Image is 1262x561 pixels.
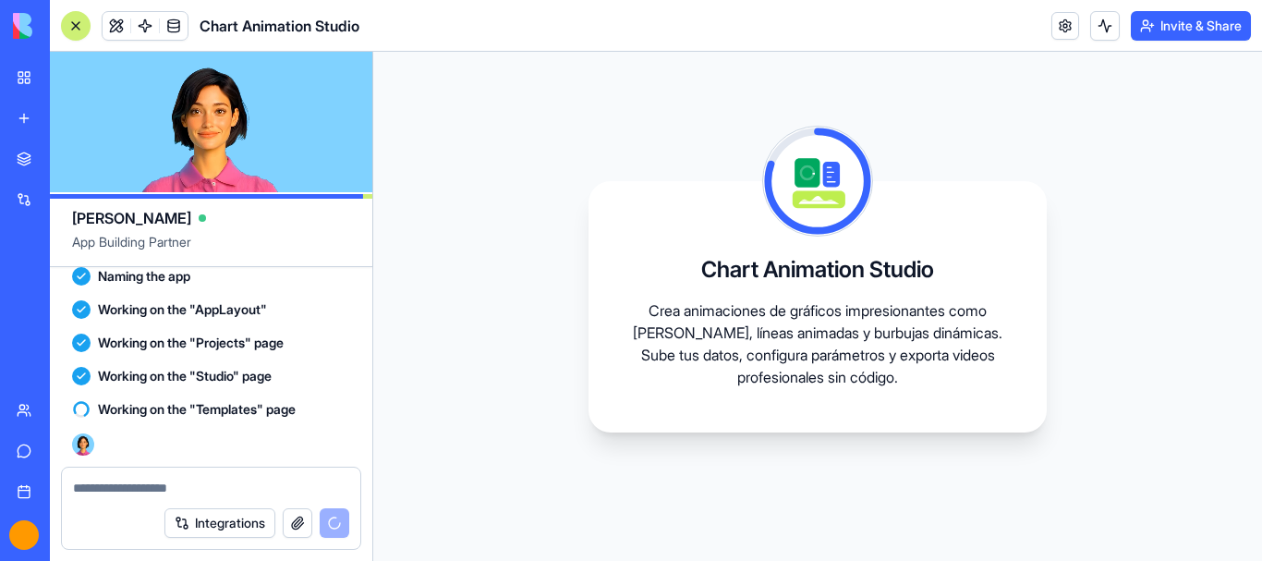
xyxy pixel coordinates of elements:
button: Invite & Share [1131,11,1251,41]
span: Chart Animation Studio [200,15,359,37]
span: [PERSON_NAME] [72,207,191,229]
p: Crea animaciones de gráficos impresionantes como [PERSON_NAME], líneas animadas y burbujas dinámi... [633,299,1002,388]
span: Working on the "Studio" page [98,367,272,385]
span: App Building Partner [72,233,350,266]
span: Working on the "Projects" page [98,334,284,352]
button: Integrations [164,508,275,538]
span: Working on the "Templates" page [98,400,296,419]
span: Naming the app [98,267,190,286]
img: Ella_00000_wcx2te.png [72,433,94,456]
img: ACg8ocJmoKGIQXStDhTWx0tYCD5IAQmFH2yc32DG3238f2yRzt37N0z8=s96-c [9,520,39,550]
h3: Chart Animation Studio [701,255,934,285]
img: logo [13,13,127,39]
span: Working on the "AppLayout" [98,300,267,319]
